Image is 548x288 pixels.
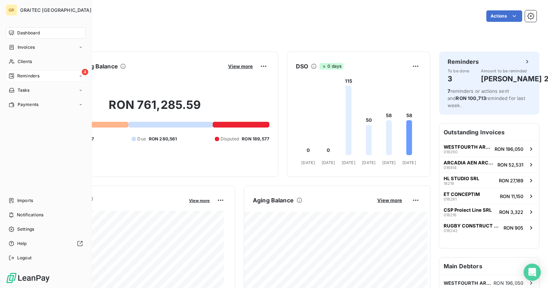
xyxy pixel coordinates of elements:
span: RON 52,531 [497,162,523,168]
tspan: [DATE] [342,160,355,165]
span: Settings [17,226,34,232]
span: RON 11,150 [500,193,523,199]
span: Payments [18,101,38,108]
span: Notifications [17,212,43,218]
span: RON 905 [504,225,523,231]
button: View more [226,63,255,69]
span: 4 [82,69,88,75]
span: RON 196,050 [495,146,523,152]
span: RON 100,713 [456,95,486,101]
span: Clients [18,58,32,65]
span: Disputed [221,136,239,142]
span: Monthly Revenue [41,203,184,211]
span: WESTFOURTH ARCHITECTURE SRL [444,144,492,150]
h6: DSO [296,62,308,71]
button: View more [375,197,404,203]
span: Logout [17,255,32,261]
button: ET CONCEPTIM018261RON 11,150 [439,188,539,204]
img: Logo LeanPay [6,272,50,284]
span: To be done [448,69,469,73]
span: RON 189,577 [242,136,269,142]
span: 018242 [444,229,458,233]
span: RON 196,050 [493,280,523,286]
span: 18219 [444,181,454,186]
div: Open Intercom Messenger [524,264,541,281]
span: CSP Proiect Line SRL [444,207,492,213]
span: View more [189,198,210,203]
a: Help [6,238,86,249]
span: 018216 [444,213,457,217]
h6: Outstanding Invoices [439,124,539,141]
button: Actions [486,10,522,22]
span: 018261 [444,197,457,201]
span: Reminders [17,73,39,79]
div: GR [6,4,17,16]
span: Imports [17,197,33,204]
span: Tasks [18,87,30,93]
span: reminders or actions sent and reminded for last week. [448,88,525,108]
button: WESTFOURTH ARCHITECTURE SRL018260RON 196,050 [439,141,539,157]
span: RON 3,322 [499,209,523,215]
button: HL STUDIO SRL18219RON 27,189 [439,172,539,188]
h6: Aging Balance [253,196,294,205]
button: ARCADIA AEN ARCHITECTURE & PM SRL016914RON 52,531 [439,157,539,172]
span: RON 280,561 [149,136,177,142]
button: RUGBY CONSTRUCT SRL018242RON 905 [439,220,539,235]
span: 0 days [320,63,344,69]
span: WESTFOURTH ARCHITECTURE SRL [444,280,493,286]
h2: RON 761,285.59 [41,98,269,119]
span: GRAITEC [GEOGRAPHIC_DATA] [20,7,91,13]
span: RON 27,189 [499,178,523,183]
span: 7 [448,88,450,94]
tspan: [DATE] [402,160,416,165]
h6: Reminders [448,57,479,66]
span: Due [137,136,146,142]
span: View more [377,197,402,203]
span: HL STUDIO SRL [444,176,479,181]
tspan: [DATE] [362,160,375,165]
span: ARCADIA AEN ARCHITECTURE & PM SRL [444,160,495,165]
h4: 3 [448,73,469,85]
span: Dashboard [17,30,40,36]
tspan: [DATE] [322,160,335,165]
h6: Main Debtors [439,258,539,275]
span: RUGBY CONSTRUCT SRL [444,223,501,229]
tspan: [DATE] [301,160,315,165]
span: Help [17,240,27,247]
span: Invoices [18,44,35,51]
tspan: [DATE] [382,160,396,165]
span: 016914 [444,165,457,170]
button: CSP Proiect Line SRL018216RON 3,322 [439,204,539,220]
button: View more [187,197,212,203]
span: ET CONCEPTIM [444,191,480,197]
span: View more [228,63,253,69]
span: 018260 [444,150,458,154]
